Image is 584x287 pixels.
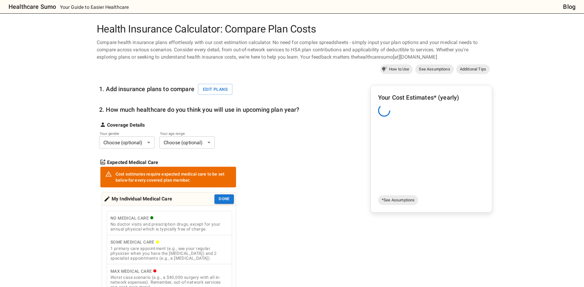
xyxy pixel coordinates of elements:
h1: Health Insurance Calculator: Compare Plan Costs [94,23,490,35]
h6: 2. How much healthcare do you think you will use in upcoming plan year? [99,105,300,114]
div: Some Medical Care [110,238,228,246]
a: Blog [563,2,575,12]
a: Additional Tips [456,64,490,74]
h6: Healthcare Sumo [9,2,56,12]
h6: 1. Add insurance plans to compare [99,84,236,95]
button: Done [214,194,234,204]
span: Additional Tips [456,66,490,72]
button: No Medical CareNo doctor visits and prescription drugs, except for your annual physical which is ... [107,211,232,235]
div: My Individual Medical Care [104,194,172,204]
div: Compare health insurance plans effortlessly with our cost estimation calculator. No need for comp... [94,39,490,61]
div: No doctor visits and prescription drugs, except for your annual physical which is typically free ... [110,222,228,231]
div: No Medical Care [110,214,228,222]
div: Max Medical Care [110,268,228,275]
a: How to Use [380,64,413,74]
div: Cost estimates require expected medical care to be set below for every covered plan member. [116,169,231,186]
div: Choose (optional) [99,136,155,149]
label: Your gender [100,131,146,136]
span: *See Assumptions [378,197,418,203]
a: Healthcare Sumo [4,2,56,12]
h6: Your Cost Estimates* (yearly) [378,93,485,102]
span: How to Use [385,66,413,72]
label: Your age range [160,131,206,136]
a: *See Assumptions [378,195,418,205]
span: See Assumptions [415,66,454,72]
button: Edit plans [198,84,232,95]
div: Choose (optional) [159,136,215,149]
strong: Expected Medical Care [107,159,158,166]
p: Your Guide to Easier Healthcare [60,4,129,11]
strong: Coverage Details [107,121,145,129]
a: See Assumptions [415,64,454,74]
button: Some Medical Care1 primary care appointment (e.g., see your regular physician when you have the [... [107,235,232,264]
div: 1 primary care appointment (e.g., see your regular physician when you have the [MEDICAL_DATA]) an... [110,246,228,261]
